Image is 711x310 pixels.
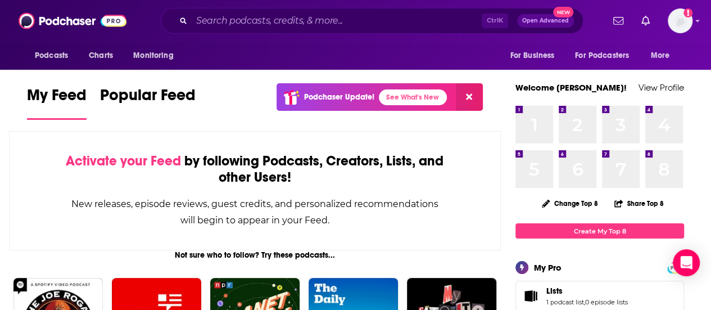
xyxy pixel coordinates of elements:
[683,8,692,17] svg: Add a profile image
[19,10,126,32] img: Podchaser - Follow, Share and Rate Podcasts
[614,192,664,214] button: Share Top 8
[643,45,684,66] button: open menu
[482,14,508,28] span: Ctrl K
[66,196,444,228] div: New releases, episode reviews, guest credits, and personalized recommendations will begin to appe...
[546,286,563,296] span: Lists
[510,48,554,64] span: For Business
[515,223,684,239] a: Create My Top 8
[522,18,569,24] span: Open Advanced
[35,48,68,64] span: Podcasts
[81,45,120,66] a: Charts
[568,45,645,66] button: open menu
[27,86,87,111] span: My Feed
[89,48,113,64] span: Charts
[100,86,196,120] a: Popular Feed
[9,250,501,260] div: Not sure who to follow? Try these podcasts...
[517,14,574,28] button: Open AdvancedNew
[609,11,628,30] a: Show notifications dropdown
[192,12,482,30] input: Search podcasts, credits, & more...
[519,288,542,304] a: Lists
[553,7,573,17] span: New
[133,48,173,64] span: Monitoring
[66,152,181,169] span: Activate your Feed
[515,82,627,93] a: Welcome [PERSON_NAME]!
[669,263,682,271] a: PRO
[673,249,700,276] div: Open Intercom Messenger
[584,298,585,306] span: ,
[575,48,629,64] span: For Podcasters
[546,298,584,306] a: 1 podcast list
[27,86,87,120] a: My Feed
[379,89,447,105] a: See What's New
[651,48,670,64] span: More
[27,45,83,66] button: open menu
[546,286,628,296] a: Lists
[304,92,374,102] p: Podchaser Update!
[534,262,561,273] div: My Pro
[638,82,684,93] a: View Profile
[125,45,188,66] button: open menu
[669,263,682,272] span: PRO
[637,11,654,30] a: Show notifications dropdown
[161,8,583,34] div: Search podcasts, credits, & more...
[100,86,196,111] span: Popular Feed
[502,45,568,66] button: open menu
[535,196,605,210] button: Change Top 8
[668,8,692,33] img: User Profile
[66,153,444,186] div: by following Podcasts, Creators, Lists, and other Users!
[668,8,692,33] button: Show profile menu
[668,8,692,33] span: Logged in as mdekoning
[585,298,628,306] a: 0 episode lists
